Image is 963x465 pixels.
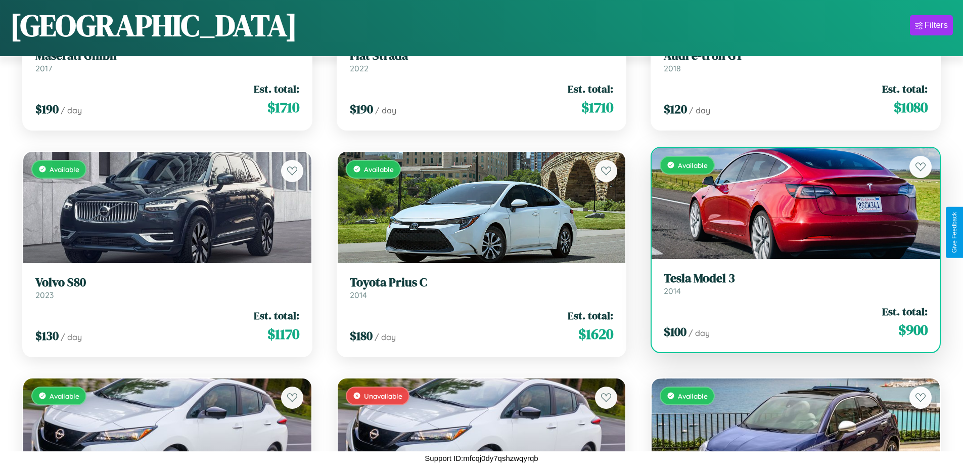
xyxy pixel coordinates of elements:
span: Available [50,165,79,174]
a: Volvo S802023 [35,275,299,300]
h3: Maserati Ghibli [35,49,299,63]
span: / day [61,332,82,342]
h3: Toyota Prius C [350,275,614,290]
span: Available [678,161,708,170]
span: $ 1170 [267,324,299,344]
span: $ 180 [350,327,373,344]
span: $ 900 [898,320,928,340]
h3: Volvo S80 [35,275,299,290]
span: 2014 [664,286,681,296]
span: Available [364,165,394,174]
span: $ 1710 [581,97,613,117]
button: Filters [910,15,953,35]
span: 2023 [35,290,54,300]
span: Est. total: [254,81,299,96]
span: $ 100 [664,323,686,340]
span: Unavailable [364,392,402,400]
span: / day [375,105,396,115]
span: Est. total: [882,304,928,319]
span: / day [61,105,82,115]
span: 2014 [350,290,367,300]
span: Est. total: [882,81,928,96]
h3: Fiat Strada [350,49,614,63]
h3: Tesla Model 3 [664,271,928,286]
span: Est. total: [254,308,299,323]
div: Give Feedback [951,212,958,253]
a: Tesla Model 32014 [664,271,928,296]
h3: Audi e-tron GT [664,49,928,63]
span: Est. total: [568,308,613,323]
span: $ 120 [664,101,687,117]
p: Support ID: mfcqj0dy7qshzwqyrqb [425,451,538,465]
span: $ 130 [35,327,59,344]
a: Maserati Ghibli2017 [35,49,299,73]
div: Filters [925,20,948,30]
span: Est. total: [568,81,613,96]
a: Toyota Prius C2014 [350,275,614,300]
span: $ 190 [35,101,59,117]
span: Available [678,392,708,400]
span: / day [689,328,710,338]
h1: [GEOGRAPHIC_DATA] [10,5,297,46]
span: $ 1080 [894,97,928,117]
span: $ 1620 [578,324,613,344]
span: 2017 [35,63,52,73]
a: Fiat Strada2022 [350,49,614,73]
span: Available [50,392,79,400]
span: 2018 [664,63,681,73]
span: 2022 [350,63,369,73]
a: Audi e-tron GT2018 [664,49,928,73]
span: $ 190 [350,101,373,117]
span: / day [375,332,396,342]
span: / day [689,105,710,115]
span: $ 1710 [267,97,299,117]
